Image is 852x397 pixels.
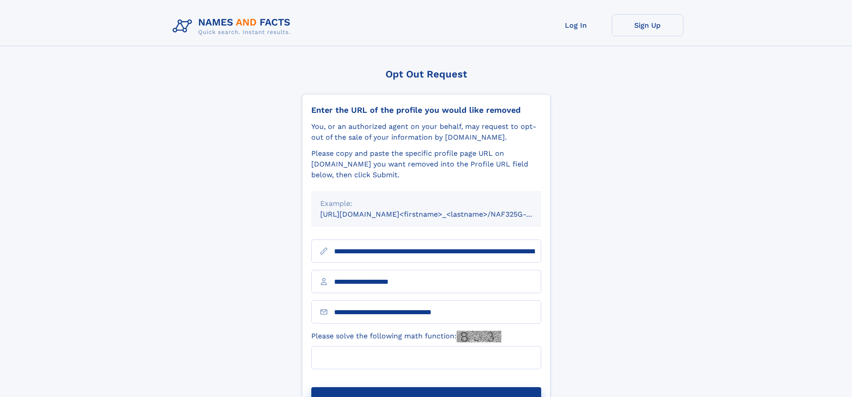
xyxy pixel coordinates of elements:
[311,105,541,115] div: Enter the URL of the profile you would like removed
[612,14,683,36] a: Sign Up
[320,210,558,218] small: [URL][DOMAIN_NAME]<firstname>_<lastname>/NAF325G-xxxxxxxx
[311,148,541,180] div: Please copy and paste the specific profile page URL on [DOMAIN_NAME] you want removed into the Pr...
[311,121,541,143] div: You, or an authorized agent on your behalf, may request to opt-out of the sale of your informatio...
[320,198,532,209] div: Example:
[302,68,551,80] div: Opt Out Request
[540,14,612,36] a: Log In
[169,14,298,38] img: Logo Names and Facts
[311,331,501,342] label: Please solve the following math function:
